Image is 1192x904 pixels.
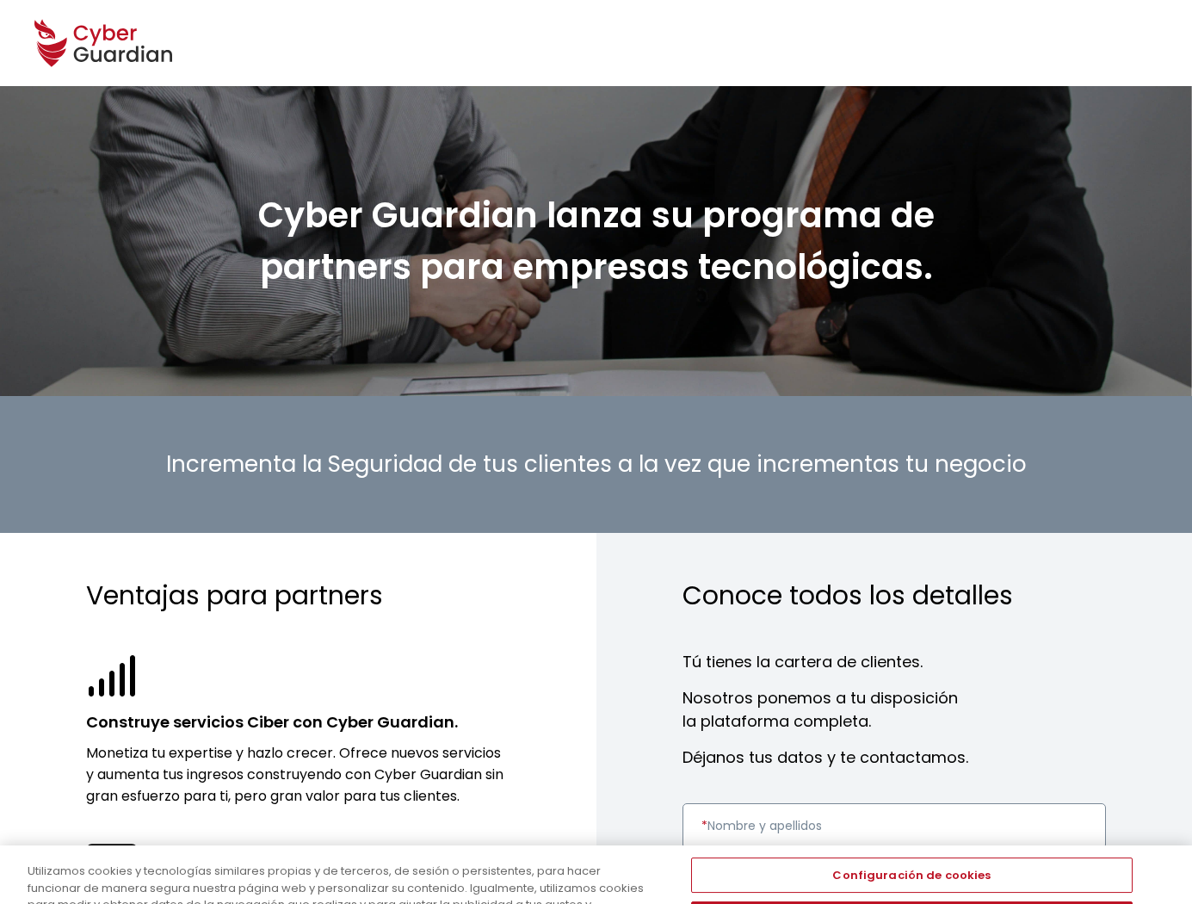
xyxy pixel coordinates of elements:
strong: Cyber Guardian lanza su programa de partners para empresas tecnológicas. [258,191,935,291]
strong: Construye servicios Ciber con Cyber Guardian. [86,711,458,733]
p: Monetiza tu expertise y hazlo crecer. Ofrece nuevos servicios y aumenta tus ingresos construyendo... [86,742,510,807]
h3: Ventajas para partners [86,576,510,616]
h4: Tú tienes la cartera de clientes. [682,650,1107,673]
h4: Déjanos tus datos y te contactamos. [682,746,1107,769]
h2: Incrementa la Seguridad de tus clientes a la vez que incrementas tu negocio [80,396,1113,533]
h4: Nosotros ponemos a tu disposición la plataforma completa. [682,686,1107,733]
button: Configuración de cookies, Abre el cuadro de diálogo del centro de preferencias. [691,858,1132,894]
h3: Conoce todos los detalles [682,576,1107,616]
